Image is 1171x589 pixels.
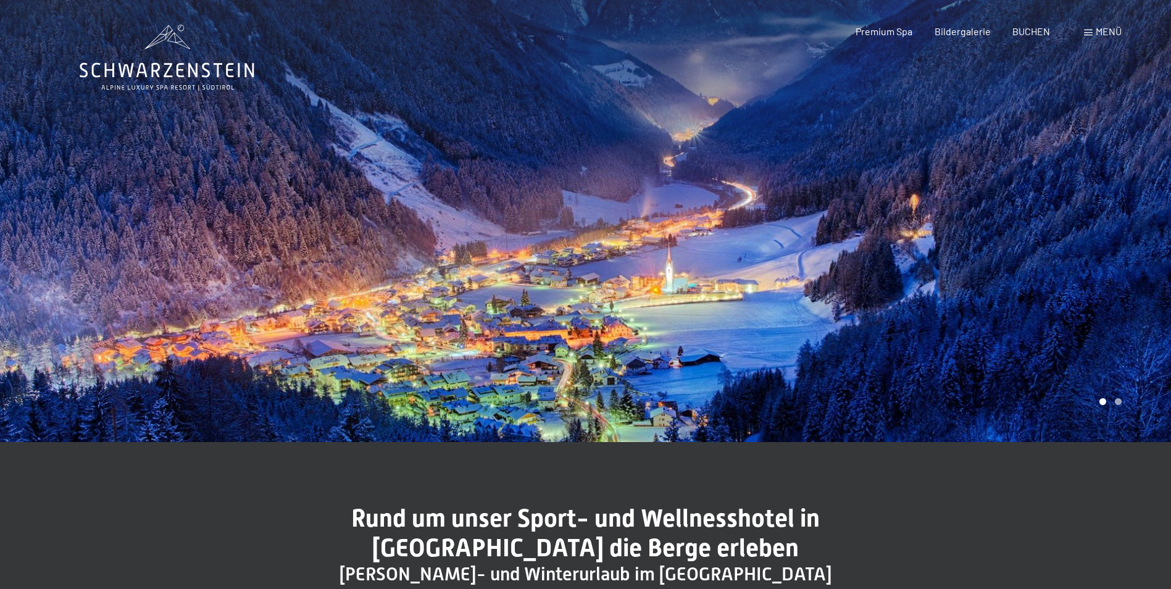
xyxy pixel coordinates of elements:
[1012,25,1050,37] a: BUCHEN
[1115,398,1122,405] div: Carousel Page 2
[340,563,832,585] span: [PERSON_NAME]- und Winterurlaub im [GEOGRAPHIC_DATA]
[1095,398,1122,405] div: Carousel Pagination
[1096,25,1122,37] span: Menü
[351,504,820,562] span: Rund um unser Sport- und Wellnesshotel in [GEOGRAPHIC_DATA] die Berge erleben
[1099,398,1106,405] div: Carousel Page 1 (Current Slide)
[935,25,991,37] a: Bildergalerie
[856,25,912,37] a: Premium Spa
